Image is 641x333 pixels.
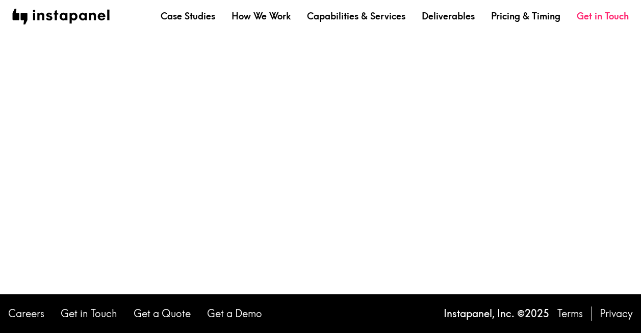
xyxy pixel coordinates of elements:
[557,306,583,321] a: Terms
[307,10,405,22] a: Capabilities & Services
[444,306,549,321] p: Instapanel, Inc. © 2025
[8,306,44,321] a: Careers
[577,10,629,22] a: Get in Touch
[600,306,633,321] a: Privacy
[491,10,560,22] a: Pricing & Timing
[422,10,475,22] a: Deliverables
[207,306,262,321] a: Get a Demo
[12,9,110,25] img: instapanel
[232,10,291,22] a: How We Work
[161,10,215,22] a: Case Studies
[61,306,117,321] a: Get in Touch
[134,306,191,321] a: Get a Quote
